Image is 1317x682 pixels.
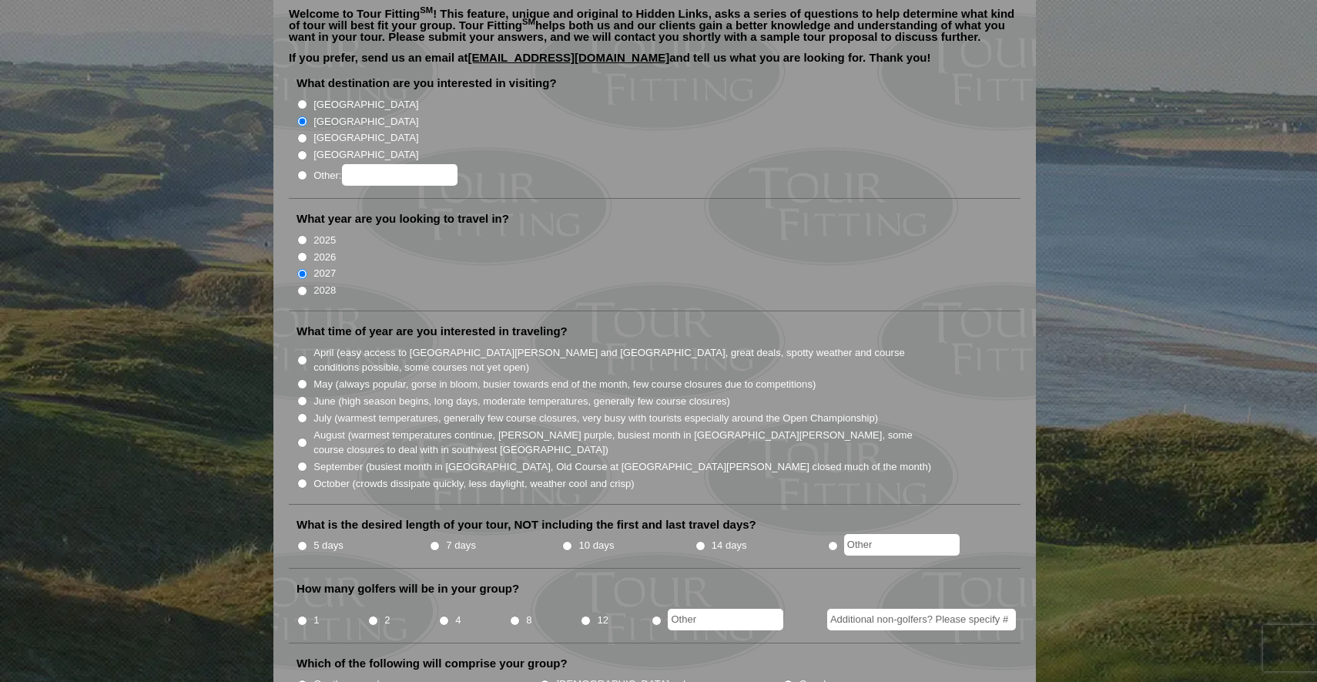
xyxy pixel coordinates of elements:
[446,538,476,553] label: 7 days
[342,164,457,186] input: Other:
[297,211,509,227] label: What year are you looking to travel in?
[289,8,1020,42] p: Welcome to Tour Fitting ! This feature, unique and original to Hidden Links, asks a series of que...
[313,97,418,113] label: [GEOGRAPHIC_DATA]
[297,324,568,339] label: What time of year are you interested in traveling?
[522,17,535,26] sup: SM
[313,411,878,426] label: July (warmest temperatures, generally few course closures, very busy with tourists especially aro...
[313,283,336,298] label: 2028
[313,476,635,492] label: October (crowds dissipate quickly, less daylight, weather cool and crisp)
[297,517,756,532] label: What is the desired length of your tour, NOT including the first and last travel days?
[468,51,670,64] a: [EMAIL_ADDRESS][DOMAIN_NAME]
[313,147,418,163] label: [GEOGRAPHIC_DATA]
[455,613,461,628] label: 4
[384,613,390,628] label: 2
[526,613,531,628] label: 8
[420,5,433,15] sup: SM
[313,459,931,475] label: September (busiest month in [GEOGRAPHIC_DATA], Old Course at [GEOGRAPHIC_DATA][PERSON_NAME] close...
[313,164,457,186] label: Other:
[313,613,319,628] label: 1
[844,534,960,556] input: Other
[289,52,1020,75] p: If you prefer, send us an email at and tell us what you are looking for. Thank you!
[597,613,608,628] label: 12
[313,266,336,281] label: 2027
[668,609,783,630] input: Other
[313,538,343,553] label: 5 days
[297,76,557,91] label: What destination are you interested in visiting?
[313,250,336,265] label: 2026
[313,345,933,375] label: April (easy access to [GEOGRAPHIC_DATA][PERSON_NAME] and [GEOGRAPHIC_DATA], great deals, spotty w...
[297,581,519,596] label: How many golfers will be in your group?
[313,114,418,129] label: [GEOGRAPHIC_DATA]
[712,538,747,553] label: 14 days
[313,130,418,146] label: [GEOGRAPHIC_DATA]
[579,538,615,553] label: 10 days
[313,428,933,458] label: August (warmest temperatures continue, [PERSON_NAME] purple, busiest month in [GEOGRAPHIC_DATA][P...
[297,656,568,671] label: Which of the following will comprise your group?
[313,394,730,409] label: June (high season begins, long days, moderate temperatures, generally few course closures)
[313,377,816,392] label: May (always popular, gorse in bloom, busier towards end of the month, few course closures due to ...
[827,609,1016,630] input: Additional non-golfers? Please specify #
[313,233,336,248] label: 2025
